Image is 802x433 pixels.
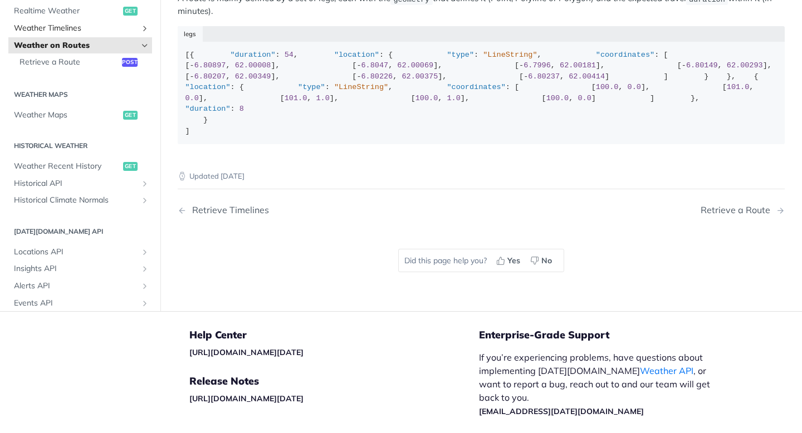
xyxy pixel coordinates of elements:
[140,248,149,257] button: Show subpages for Locations API
[185,83,231,91] span: "location"
[8,193,152,209] a: Historical Climate NormalsShow subpages for Historical Climate Normals
[8,90,152,100] h2: Weather Maps
[701,205,776,215] div: Retrieve a Route
[189,328,479,342] h5: Help Center
[546,94,569,102] span: 100.0
[140,282,149,291] button: Show subpages for Alerts API
[14,110,120,121] span: Weather Maps
[123,162,138,171] span: get
[356,61,361,70] span: -
[524,72,528,81] span: -
[686,61,718,70] span: 6.80149
[285,51,294,59] span: 54
[8,175,152,192] a: Historical APIShow subpages for Historical API
[447,51,474,59] span: "type"
[8,107,152,124] a: Weather Mapsget
[8,37,152,54] a: Weather on RoutesHide subpages for Weather on Routes
[14,247,138,258] span: Locations API
[189,347,304,357] a: [URL][DOMAIN_NAME][DATE]
[194,61,226,70] span: 6.80897
[285,94,307,102] span: 101.0
[397,61,433,70] span: 62.00069
[14,23,138,34] span: Weather Timelines
[526,252,558,269] button: No
[316,94,329,102] span: 1.0
[541,255,552,267] span: No
[361,72,393,81] span: 6.80226
[178,194,785,227] nav: Pagination Controls
[447,83,505,91] span: "coordinates"
[298,83,325,91] span: "type"
[398,249,564,272] div: Did this page help you?
[682,61,686,70] span: -
[140,24,149,33] button: Show subpages for Weather Timelines
[8,261,152,278] a: Insights APIShow subpages for Insights API
[519,61,524,70] span: -
[185,50,777,137] div: [{ : , : { : , : [ [ , ], [ , ], [ , ], [ , ], [ , ], [ , ], [ , ] ] } }, { : { : , : [ [ , ], [ ...
[402,72,438,81] span: 62.00375
[507,255,520,267] span: Yes
[569,72,605,81] span: 62.00414
[231,51,276,59] span: "duration"
[8,244,152,260] a: Locations APIShow subpages for Locations API
[140,41,149,50] button: Hide subpages for Weather on Routes
[178,171,785,182] p: Updated [DATE]
[140,265,149,274] button: Show subpages for Insights API
[178,205,438,215] a: Previous Page: Retrieve Timelines
[415,94,438,102] span: 100.0
[628,83,641,91] span: 0.0
[19,57,119,68] span: Retrieve a Route
[189,375,479,388] h5: Release Notes
[492,252,526,269] button: Yes
[640,365,693,376] a: Weather API
[701,205,785,215] a: Next Page: Retrieve a Route
[187,205,269,215] div: Retrieve Timelines
[14,6,120,17] span: Realtime Weather
[14,195,138,206] span: Historical Climate Normals
[140,196,149,205] button: Show subpages for Historical Climate Normals
[447,94,460,102] span: 1.0
[727,61,763,70] span: 62.00293
[528,72,560,81] span: 6.80237
[479,406,644,416] a: [EMAIL_ADDRESS][DATE][DOMAIN_NAME]
[8,278,152,294] a: Alerts APIShow subpages for Alerts API
[14,264,138,275] span: Insights API
[578,94,591,102] span: 0.0
[190,72,194,81] span: -
[361,61,389,70] span: 6.8047
[479,351,722,417] p: If you’re experiencing problems, have questions about implementing [DATE][DOMAIN_NAME] , or want ...
[190,61,194,70] span: -
[235,72,271,81] span: 62.00349
[479,328,740,342] h5: Enterprise-Grade Support
[14,178,138,189] span: Historical API
[14,281,138,292] span: Alerts API
[8,158,152,175] a: Weather Recent Historyget
[189,393,304,404] a: [URL][DOMAIN_NAME][DATE]
[596,83,619,91] span: 100.0
[560,61,596,70] span: 62.00181
[483,51,537,59] span: "LineString"
[8,141,152,151] h2: Historical Weather
[235,61,271,70] span: 62.00008
[14,54,152,71] a: Retrieve a Routepost
[8,20,152,37] a: Weather TimelinesShow subpages for Weather Timelines
[8,295,152,312] a: Events APIShow subpages for Events API
[140,179,149,188] button: Show subpages for Historical API
[14,161,120,172] span: Weather Recent History
[123,7,138,16] span: get
[727,83,750,91] span: 101.0
[122,58,138,67] span: post
[194,72,226,81] span: 6.80207
[14,298,138,309] span: Events API
[8,3,152,20] a: Realtime Weatherget
[239,105,244,113] span: 8
[14,40,138,51] span: Weather on Routes
[524,61,551,70] span: 6.7996
[334,51,379,59] span: "location"
[334,83,388,91] span: "LineString"
[140,299,149,308] button: Show subpages for Events API
[8,227,152,237] h2: [DATE][DOMAIN_NAME] API
[123,111,138,120] span: get
[596,51,654,59] span: "coordinates"
[185,94,199,102] span: 0.0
